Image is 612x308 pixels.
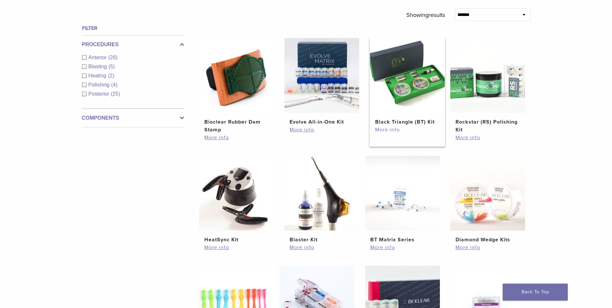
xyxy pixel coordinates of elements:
[88,73,108,78] span: Heating
[284,156,359,231] img: Blaster Kit
[284,156,360,244] a: Blaster KitBlaster Kit
[456,236,520,244] h2: Diamond Wedge Kits
[450,38,525,113] img: Rockstar (RS) Polishing Kit
[456,118,520,134] h2: Rockstar (RS) Polishing Kit
[88,55,108,60] span: Anterior
[88,91,111,97] span: Posterior
[199,156,275,244] a: HeatSync KitHeatSync Kit
[88,82,111,87] span: Polishing
[370,38,445,113] img: Black Triangle (BT) Kit
[290,236,354,244] h2: Blaster Kit
[82,24,184,32] h4: Filter
[290,244,354,251] a: More info
[82,41,184,48] label: Procedures
[503,284,568,301] a: Back To Top
[199,156,274,231] img: HeatSync Kit
[375,126,440,134] a: More info
[456,244,520,251] a: More info
[108,64,115,69] span: (5)
[406,8,445,22] p: Showing results
[204,236,269,244] h2: HeatSync Kit
[290,126,354,134] a: More info
[199,38,275,134] a: Bioclear Rubber Dam StampBioclear Rubber Dam Stamp
[111,82,117,87] span: (4)
[108,73,115,78] span: (2)
[284,38,359,113] img: Evolve All-in-One Kit
[450,156,526,244] a: Diamond Wedge KitsDiamond Wedge Kits
[204,244,269,251] a: More info
[365,156,440,231] img: BT Matrix Series
[370,236,435,244] h2: BT Matrix Series
[370,244,435,251] a: More info
[375,118,440,126] h2: Black Triangle (BT) Kit
[111,91,120,97] span: (25)
[456,134,520,141] a: More info
[370,38,445,126] a: Black Triangle (BT) KitBlack Triangle (BT) Kit
[204,118,269,134] h2: Bioclear Rubber Dam Stamp
[88,64,109,69] span: Blasting
[284,38,360,126] a: Evolve All-in-One KitEvolve All-in-One Kit
[450,156,525,231] img: Diamond Wedge Kits
[290,118,354,126] h2: Evolve All-in-One Kit
[204,134,269,141] a: More info
[108,55,117,60] span: (28)
[365,156,441,244] a: BT Matrix SeriesBT Matrix Series
[199,38,274,113] img: Bioclear Rubber Dam Stamp
[450,38,526,134] a: Rockstar (RS) Polishing KitRockstar (RS) Polishing Kit
[82,114,184,122] label: Components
